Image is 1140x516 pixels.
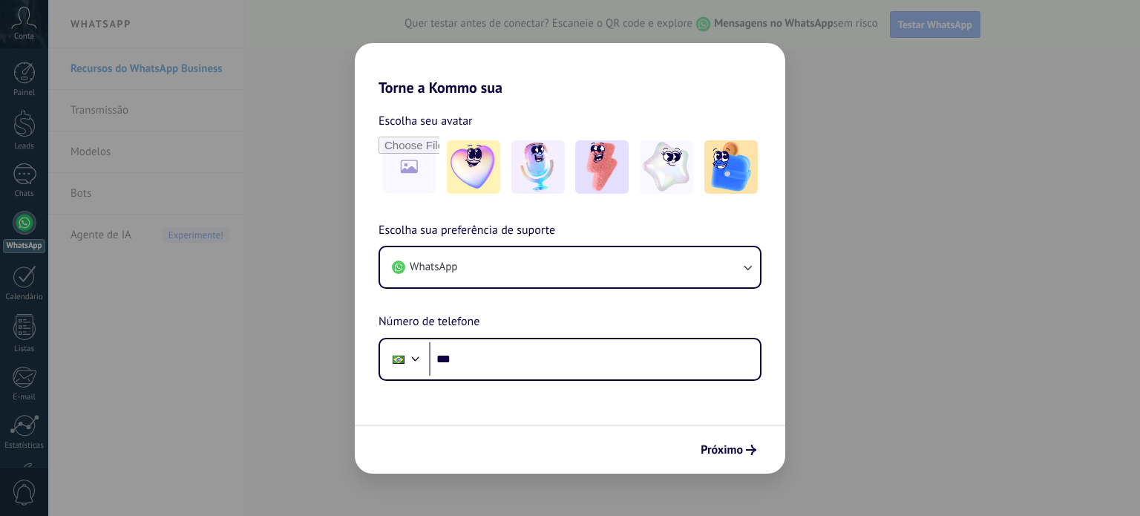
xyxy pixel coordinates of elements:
div: Brazil: + 55 [384,344,413,375]
img: -5.jpeg [704,140,758,194]
img: -3.jpeg [575,140,629,194]
button: WhatsApp [380,247,760,287]
img: -4.jpeg [640,140,693,194]
span: Número de telefone [379,313,479,332]
img: -2.jpeg [511,140,565,194]
button: Próximo [694,437,763,463]
img: -1.jpeg [447,140,500,194]
span: WhatsApp [410,260,457,275]
span: Escolha sua preferência de suporte [379,221,555,241]
span: Próximo [701,445,743,455]
span: Escolha seu avatar [379,111,473,131]
h2: Torne a Kommo sua [355,43,785,97]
